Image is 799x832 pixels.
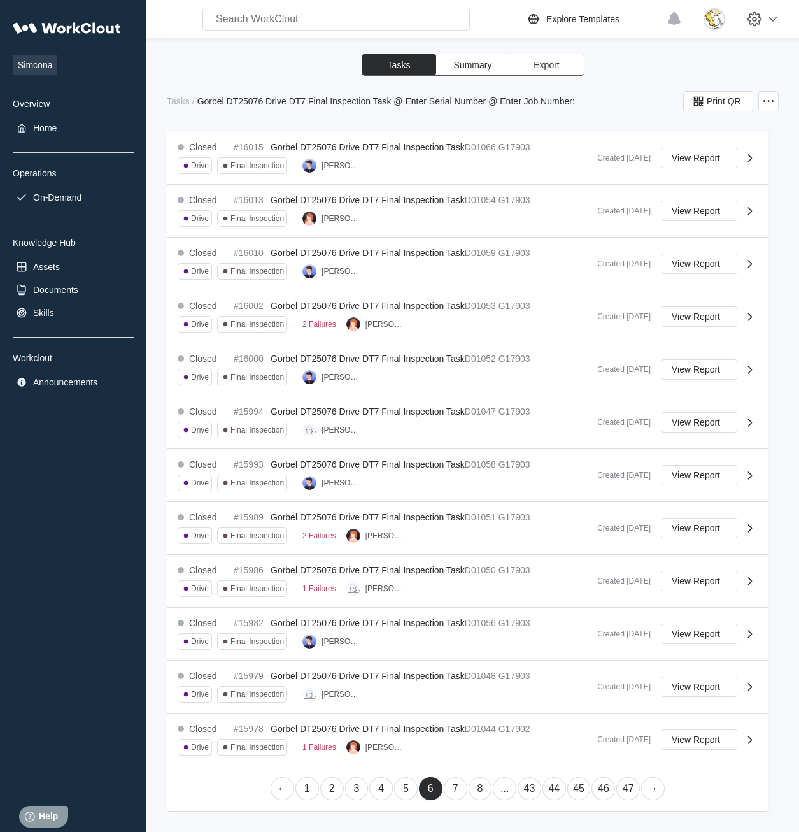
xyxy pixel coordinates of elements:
[189,512,217,522] div: Closed
[322,478,361,487] div: [PERSON_NAME]
[672,259,720,268] span: View Report
[587,471,651,480] div: Created [DATE]
[234,512,265,522] div: #15989
[234,724,265,734] div: #15978
[369,777,393,800] a: Page 4
[230,531,284,540] div: Final Inspection
[191,478,209,487] div: Drive
[191,320,209,329] div: Drive
[191,267,209,276] div: Drive
[498,565,530,575] mark: G17903
[510,54,584,75] button: Export
[192,96,195,106] div: /
[465,406,496,417] mark: D01047
[661,518,737,538] button: View Report
[661,201,737,221] button: View Report
[234,195,265,205] div: #16013
[191,214,209,223] div: Drive
[13,119,134,137] a: Home
[465,354,496,364] mark: D01052
[661,359,737,380] button: View Report
[542,777,566,800] a: Page 44
[295,777,319,800] a: Page 1
[230,161,284,170] div: Final Inspection
[465,512,496,522] mark: D01051
[302,159,316,173] img: user-5.png
[322,690,361,699] div: [PERSON_NAME]
[13,55,57,75] span: Simcona
[322,426,361,434] div: [PERSON_NAME]
[13,304,134,322] a: Skills
[498,301,530,311] mark: G17903
[672,365,720,374] span: View Report
[230,743,284,752] div: Final Inspection
[271,406,465,417] span: Gorbel DT25076 Drive DT7 Final Inspection Task
[672,154,720,162] span: View Report
[587,629,651,638] div: Created [DATE]
[234,142,265,152] div: #16015
[167,185,768,238] a: Closed#16013Gorbel DT25076 Drive DT7 Final Inspection TaskD01054G17903DriveFinal Inspection[PERSO...
[587,206,651,215] div: Created [DATE]
[191,373,209,382] div: Drive
[641,777,665,800] a: Next page
[167,96,190,106] div: Tasks
[230,478,284,487] div: Final Inspection
[616,777,640,800] a: Page 47
[234,459,265,470] div: #15993
[191,531,209,540] div: Drive
[498,724,530,734] mark: G17902
[345,777,369,800] a: Page 3
[587,524,651,533] div: Created [DATE]
[167,714,768,766] a: Closed#15978Gorbel DT25076 Drive DT7 Final Inspection TaskD01044G17902DriveFinal Inspection1 Fail...
[587,577,651,585] div: Created [DATE]
[683,91,753,111] button: Print QR
[191,690,209,699] div: Drive
[202,8,470,31] input: Search WorkClout
[302,212,316,226] img: user-2.png
[587,259,651,268] div: Created [DATE]
[346,582,360,596] img: clout-09.png
[234,354,265,364] div: #16000
[234,565,265,575] div: #15986
[167,238,768,290] a: Closed#16010Gorbel DT25076 Drive DT7 Final Inspection TaskD01059G17903DriveFinal Inspection[PERSO...
[365,320,405,329] div: [PERSON_NAME]
[436,54,510,75] button: Summary
[322,267,361,276] div: [PERSON_NAME]
[271,724,465,734] span: Gorbel DT25076 Drive DT7 Final Inspection Task
[302,320,336,329] div: 2 Failures
[33,308,54,318] div: Skills
[13,373,134,391] a: Announcements
[167,396,768,449] a: Closed#15994Gorbel DT25076 Drive DT7 Final Inspection TaskD01047G17903DriveFinal Inspection[PERSO...
[167,343,768,396] a: Closed#16000Gorbel DT25076 Drive DT7 Final Inspection TaskD01052G17903DriveFinal Inspection[PERSO...
[189,724,217,734] div: Closed
[322,161,361,170] div: [PERSON_NAME]
[189,142,217,152] div: Closed
[454,61,492,69] span: Summary
[661,412,737,433] button: View Report
[498,459,530,470] mark: G17903
[591,777,615,800] a: Page 46
[230,214,284,223] div: Final Inspection
[346,317,360,331] img: user-2.png
[191,743,209,752] div: Drive
[322,373,361,382] div: [PERSON_NAME]
[526,11,660,27] a: Explore Templates
[230,690,284,699] div: Final Inspection
[13,189,134,206] a: On-Demand
[302,635,316,649] img: user-5.png
[167,132,768,185] a: Closed#16015Gorbel DT25076 Drive DT7 Final Inspection TaskD01066G17903DriveFinal Inspection[PERSO...
[498,248,530,258] mark: G17903
[302,584,336,593] div: 1 Failures
[498,195,530,205] mark: G17903
[394,777,418,800] a: Page 5
[498,354,530,364] mark: G17903
[704,8,725,30] img: download.jpg
[234,301,265,311] div: #16002
[661,677,737,697] button: View Report
[230,320,284,329] div: Final Inspection
[498,406,530,417] mark: G17903
[661,254,737,274] button: View Report
[346,740,360,754] img: user-2.png
[672,524,720,533] span: View Report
